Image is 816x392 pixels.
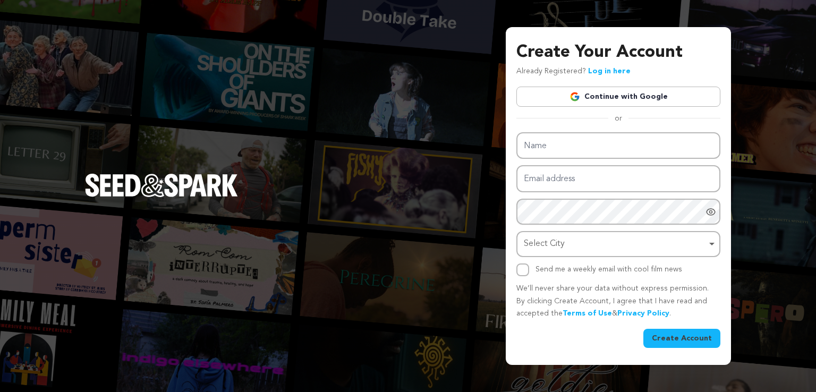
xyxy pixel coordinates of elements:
[617,310,669,317] a: Privacy Policy
[705,207,716,217] a: Show password as plain text. Warning: this will display your password on the screen.
[85,174,238,197] img: Seed&Spark Logo
[516,65,631,78] p: Already Registered?
[516,132,720,159] input: Name
[516,87,720,107] a: Continue with Google
[643,329,720,348] button: Create Account
[524,236,707,252] div: Select City
[588,67,631,75] a: Log in here
[608,113,628,124] span: or
[569,91,580,102] img: Google logo
[516,283,720,320] p: We’ll never share your data without express permission. By clicking Create Account, I agree that ...
[85,174,238,218] a: Seed&Spark Homepage
[516,40,720,65] h3: Create Your Account
[535,266,682,273] label: Send me a weekly email with cool film news
[516,165,720,192] input: Email address
[563,310,612,317] a: Terms of Use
